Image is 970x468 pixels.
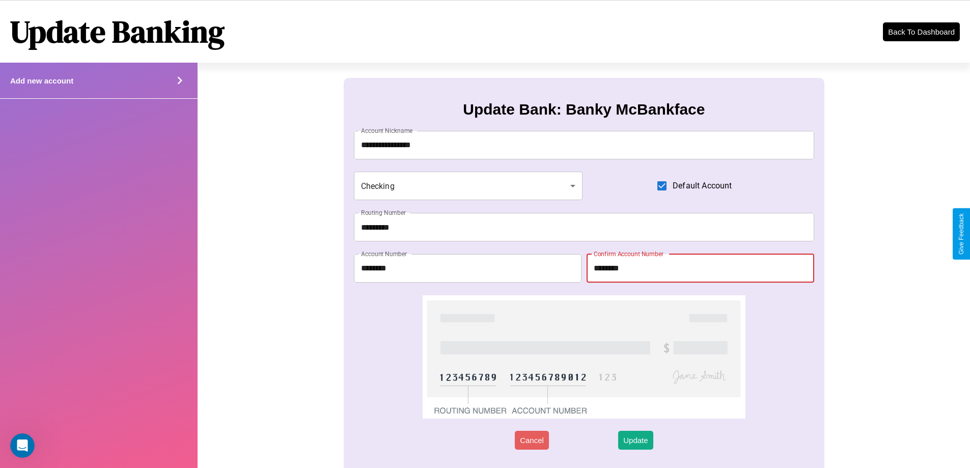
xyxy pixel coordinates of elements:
div: Give Feedback [958,213,965,255]
button: Cancel [515,431,549,450]
h1: Update Banking [10,11,225,52]
button: Back To Dashboard [883,22,960,41]
img: check [423,295,745,419]
label: Routing Number [361,208,406,217]
div: Checking [354,172,583,200]
label: Account Nickname [361,126,413,135]
label: Account Number [361,250,407,258]
h4: Add new account [10,76,73,85]
span: Default Account [673,180,732,192]
button: Update [618,431,653,450]
label: Confirm Account Number [594,250,663,258]
iframe: Intercom live chat [10,433,35,458]
h3: Update Bank: Banky McBankface [463,101,705,118]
